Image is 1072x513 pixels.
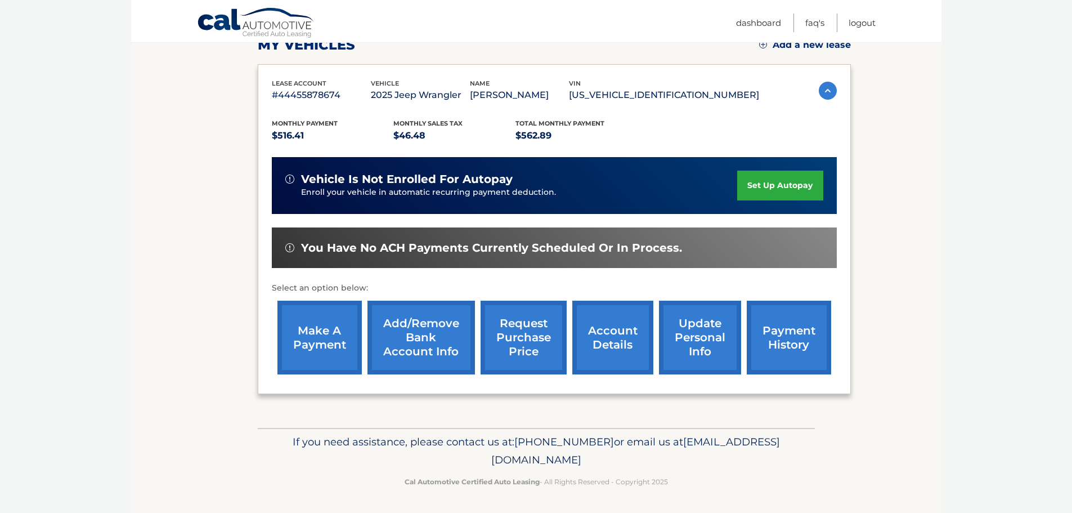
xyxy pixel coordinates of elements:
img: alert-white.svg [285,175,294,184]
p: - All Rights Reserved - Copyright 2025 [265,476,808,488]
span: vehicle is not enrolled for autopay [301,172,513,186]
strong: Cal Automotive Certified Auto Leasing [405,478,540,486]
span: You have no ACH payments currently scheduled or in process. [301,241,682,255]
a: Add/Remove bank account info [367,301,475,374]
span: name [470,79,490,87]
p: [PERSON_NAME] [470,87,569,103]
span: [PHONE_NUMBER] [514,435,614,448]
p: Enroll your vehicle in automatic recurring payment deduction. [301,186,738,199]
a: FAQ's [805,14,824,32]
span: lease account [272,79,326,87]
a: Add a new lease [759,39,851,51]
img: alert-white.svg [285,243,294,252]
p: Select an option below: [272,282,837,295]
span: Monthly sales Tax [393,119,463,127]
p: $46.48 [393,128,515,144]
a: Dashboard [736,14,781,32]
a: set up autopay [737,171,823,200]
img: accordion-active.svg [819,82,837,100]
p: If you need assistance, please contact us at: or email us at [265,433,808,469]
span: [EMAIL_ADDRESS][DOMAIN_NAME] [491,435,780,466]
a: Logout [849,14,876,32]
span: vin [569,79,581,87]
a: make a payment [277,301,362,374]
p: #44455878674 [272,87,371,103]
p: $562.89 [515,128,638,144]
a: account details [572,301,653,374]
p: 2025 Jeep Wrangler [371,87,470,103]
p: [US_VEHICLE_IDENTIFICATION_NUMBER] [569,87,759,103]
a: request purchase price [481,301,567,374]
p: $516.41 [272,128,394,144]
span: vehicle [371,79,399,87]
img: add.svg [759,41,767,48]
span: Monthly Payment [272,119,338,127]
span: Total Monthly Payment [515,119,604,127]
a: payment history [747,301,831,374]
a: update personal info [659,301,741,374]
a: Cal Automotive [197,7,315,40]
h2: my vehicles [258,37,355,53]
